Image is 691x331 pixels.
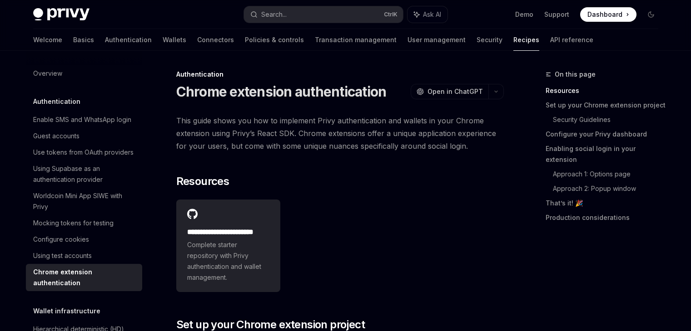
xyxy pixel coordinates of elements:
[515,10,533,19] a: Demo
[546,210,666,225] a: Production considerations
[73,29,94,51] a: Basics
[187,239,270,283] span: Complete starter repository with Privy authentication and wallet management.
[26,144,142,161] a: Use tokens from OAuth providers
[244,6,403,23] button: Search...CtrlK
[26,112,142,128] a: Enable SMS and WhatsApp login
[33,131,80,141] div: Guest accounts
[33,96,80,107] h5: Authentication
[33,250,92,261] div: Using test accounts
[26,248,142,264] a: Using test accounts
[26,128,142,144] a: Guest accounts
[423,10,441,19] span: Ask AI
[546,196,666,210] a: That’s it! 🎉
[553,112,666,127] a: Security Guidelines
[176,200,281,292] a: **** **** **** **** ****Complete starter repository with Privy authentication and wallet management.
[197,29,234,51] a: Connectors
[513,29,539,51] a: Recipes
[384,11,398,18] span: Ctrl K
[176,174,229,189] span: Resources
[587,10,622,19] span: Dashboard
[544,10,569,19] a: Support
[26,65,142,82] a: Overview
[26,215,142,231] a: Mocking tokens for testing
[580,7,636,22] a: Dashboard
[546,127,666,141] a: Configure your Privy dashboard
[644,7,658,22] button: Toggle dark mode
[315,29,397,51] a: Transaction management
[546,141,666,167] a: Enabling social login in your extension
[33,68,62,79] div: Overview
[408,6,447,23] button: Ask AI
[33,218,114,229] div: Mocking tokens for testing
[555,69,596,80] span: On this page
[105,29,152,51] a: Authentication
[176,83,387,100] h1: Chrome extension authentication
[33,163,137,185] div: Using Supabase as an authentication provider
[411,84,488,99] button: Open in ChatGPT
[428,87,483,96] span: Open in ChatGPT
[26,188,142,215] a: Worldcoin Mini App SIWE with Privy
[546,83,666,98] a: Resources
[553,181,666,196] a: Approach 2: Popup window
[477,29,502,51] a: Security
[33,190,137,212] div: Worldcoin Mini App SIWE with Privy
[33,234,89,245] div: Configure cookies
[163,29,186,51] a: Wallets
[176,70,504,79] div: Authentication
[245,29,304,51] a: Policies & controls
[553,167,666,181] a: Approach 1: Options page
[261,9,287,20] div: Search...
[33,306,100,316] h5: Wallet infrastructure
[33,114,131,125] div: Enable SMS and WhatsApp login
[26,161,142,188] a: Using Supabase as an authentication provider
[176,114,504,152] span: This guide shows you how to implement Privy authentication and wallets in your Chrome extension u...
[26,231,142,248] a: Configure cookies
[26,264,142,291] a: Chrome extension authentication
[33,8,89,21] img: dark logo
[33,29,62,51] a: Welcome
[33,147,134,158] div: Use tokens from OAuth providers
[550,29,593,51] a: API reference
[408,29,466,51] a: User management
[33,267,137,288] div: Chrome extension authentication
[546,98,666,112] a: Set up your Chrome extension project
